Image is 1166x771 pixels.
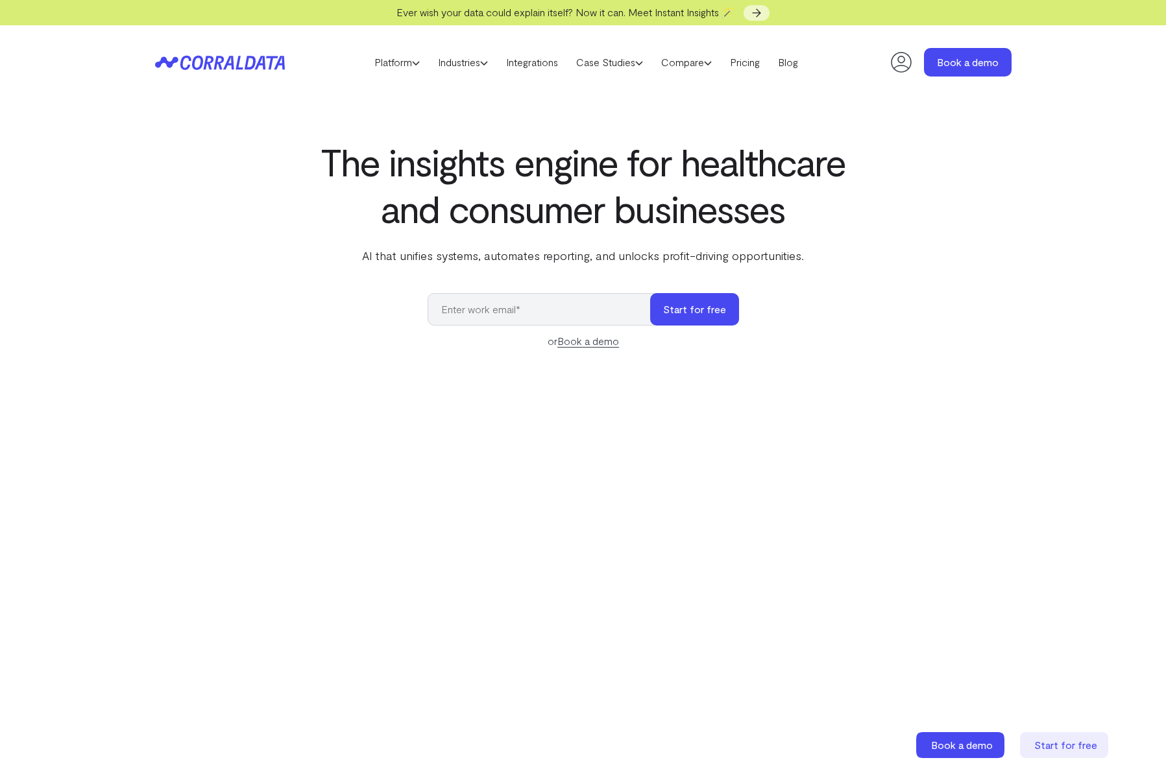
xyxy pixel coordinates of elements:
a: Compare [652,53,721,72]
a: Book a demo [924,48,1012,77]
span: Book a demo [931,739,993,751]
button: Start for free [650,293,739,326]
a: Book a demo [916,732,1007,758]
a: Industries [429,53,497,72]
p: AI that unifies systems, automates reporting, and unlocks profit-driving opportunities. [319,247,848,264]
span: Start for free [1034,739,1097,751]
a: Integrations [497,53,567,72]
span: Ever wish your data could explain itself? Now it can. Meet Instant Insights 🪄 [396,6,735,18]
a: Pricing [721,53,769,72]
a: Blog [769,53,807,72]
div: or [428,333,739,349]
a: Book a demo [557,335,619,348]
h1: The insights engine for healthcare and consumer businesses [319,138,848,231]
a: Start for free [1020,732,1111,758]
input: Enter work email* [428,293,663,326]
a: Platform [365,53,429,72]
a: Case Studies [567,53,652,72]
